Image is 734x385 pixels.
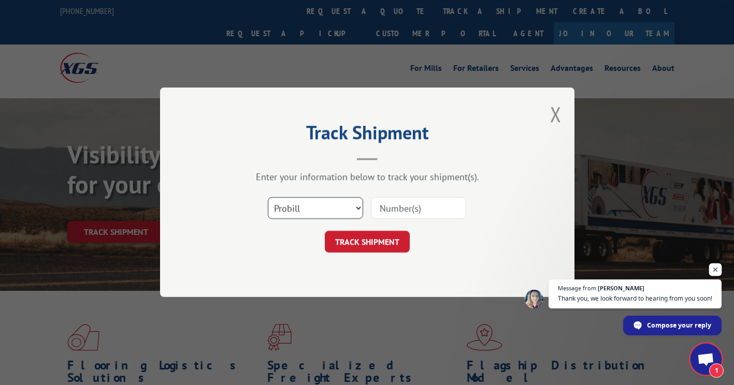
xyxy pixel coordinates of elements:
span: Compose your reply [647,316,711,334]
span: [PERSON_NAME] [598,285,644,291]
span: Thank you, we look forward to hearing from you soon! [558,293,712,303]
button: TRACK SHIPMENT [325,231,410,253]
div: Enter your information below to track your shipment(s). [212,171,523,183]
div: Open chat [690,344,722,375]
button: Close modal [550,100,562,128]
input: Number(s) [371,198,466,219]
span: 1 [709,363,724,378]
h2: Track Shipment [212,125,523,145]
span: Message from [558,285,596,291]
